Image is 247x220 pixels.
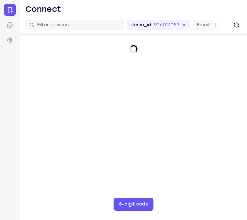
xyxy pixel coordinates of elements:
a: Connect [4,4,16,16]
a: Sessions [4,19,16,31]
h1: Connect [25,4,61,14]
input: Filter devices... [37,22,120,28]
button: Refresh [231,20,242,30]
label: Email [197,22,209,28]
a: Settings [4,34,16,46]
button: 6-digit code [114,198,154,211]
label: demo_id [131,22,151,28]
